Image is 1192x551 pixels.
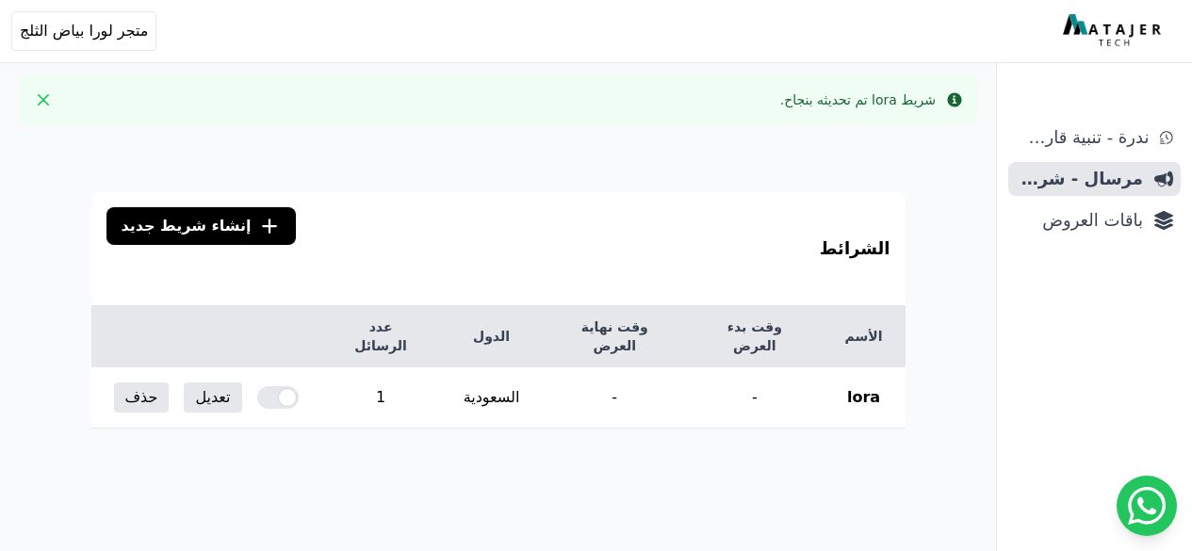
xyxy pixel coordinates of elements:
button: متجر لورا بياض الثلج [11,11,156,51]
th: الدول [441,306,543,367]
span: ندرة - تنبية قارب علي النفاذ [1016,124,1149,151]
img: MatajerTech Logo [1063,14,1166,48]
td: - [542,367,687,429]
span: إنشاء شريط جديد [122,215,252,237]
th: lora [823,367,906,429]
button: Close [28,85,58,115]
td: السعودية [441,367,543,429]
h3: الشرائط [820,235,890,262]
span: إنشاء شريط جديد [106,267,297,290]
th: الأسم [823,306,906,367]
th: عدد الرسائل [321,306,441,367]
a: إنشاء شريط جديد [106,207,297,245]
th: وقت بدء العرض [687,306,822,367]
td: 1 [321,367,441,429]
a: تعديل [184,382,241,413]
td: - [687,367,822,429]
span: متجر لورا بياض الثلج [20,20,148,42]
span: مرسال - شريط دعاية [1016,166,1143,192]
div: شريط lora تم تحديثه بنجاح. [780,90,936,109]
th: وقت نهاية العرض [542,306,687,367]
span: باقات العروض [1016,207,1143,234]
button: حذف [114,382,170,413]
